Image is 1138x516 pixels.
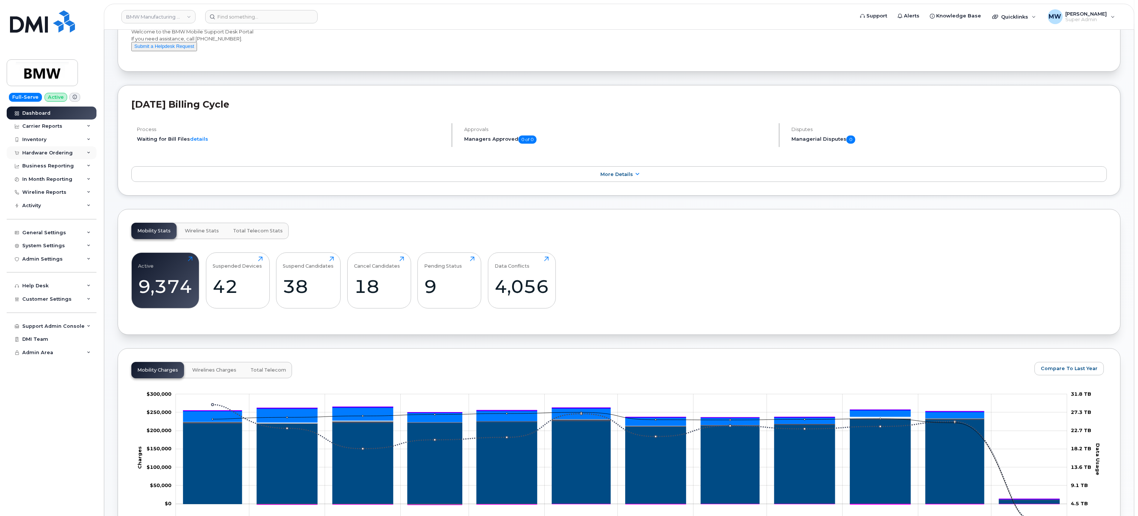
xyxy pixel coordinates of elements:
[892,9,925,23] a: Alerts
[183,406,1060,499] g: QST
[464,127,773,132] h4: Approvals
[464,135,773,144] h5: Managers Approved
[137,135,445,143] li: Waiting for Bill Files
[354,257,400,269] div: Cancel Candidates
[1071,409,1091,415] tspan: 27.3 TB
[925,9,986,23] a: Knowledge Base
[495,257,529,269] div: Data Conflicts
[190,136,208,142] a: details
[147,427,171,433] g: $0
[1066,11,1107,17] span: [PERSON_NAME]
[1066,17,1107,23] span: Super Admin
[131,42,197,51] button: Submit a Helpdesk Request
[1071,482,1088,488] tspan: 9.1 TB
[147,391,171,396] g: $0
[495,275,549,297] div: 4,056
[1071,445,1091,451] tspan: 18.2 TB
[213,257,262,269] div: Suspended Devices
[1041,365,1098,372] span: Compare To Last Year
[183,410,1060,505] g: Credits
[518,135,537,144] span: 0 of 0
[424,257,462,269] div: Pending Status
[131,99,1107,110] h2: [DATE] Billing Cycle
[424,275,475,297] div: 9
[1106,484,1132,510] iframe: Messenger Launcher
[131,28,1107,58] div: Welcome to the BMW Mobile Support Desk Portal If you need assistance, call [PHONE_NUMBER].
[192,367,236,373] span: Wirelines Charges
[213,275,263,297] div: 42
[185,228,219,234] span: Wireline Stats
[283,257,334,304] a: Suspend Candidates38
[283,257,334,269] div: Suspend Candidates
[936,12,981,20] span: Knowledge Base
[495,257,549,304] a: Data Conflicts4,056
[600,172,633,177] span: More Details
[424,257,475,304] a: Pending Status9
[250,367,286,373] span: Total Telecom
[147,391,171,396] tspan: $300,000
[233,228,283,234] span: Total Telecom Stats
[1071,427,1091,433] tspan: 22.7 TB
[147,409,171,415] tspan: $250,000
[183,407,1060,500] g: HST
[1071,500,1088,506] tspan: 4.5 TB
[354,275,404,297] div: 18
[354,257,404,304] a: Cancel Candidates18
[283,275,334,297] div: 38
[1071,391,1091,396] tspan: 31.8 TB
[138,257,154,269] div: Active
[791,135,1107,144] h5: Managerial Disputes
[150,482,171,488] tspan: $50,000
[165,500,171,506] tspan: $0
[1071,464,1091,470] tspan: 13.6 TB
[855,9,892,23] a: Support
[791,127,1107,132] h4: Disputes
[213,257,263,304] a: Suspended Devices42
[147,427,171,433] tspan: $200,000
[150,482,171,488] g: $0
[1034,362,1104,375] button: Compare To Last Year
[1043,9,1120,24] div: Marissa Weiss
[866,12,887,20] span: Support
[147,464,171,470] tspan: $100,000
[147,445,171,451] tspan: $150,000
[147,409,171,415] g: $0
[1049,12,1062,21] span: MW
[138,275,193,297] div: 9,374
[138,257,193,304] a: Active9,374
[147,445,171,451] g: $0
[1095,443,1101,475] tspan: Data Usage
[183,418,1060,500] g: Roaming
[205,10,318,23] input: Find something...
[137,127,445,132] h4: Process
[904,12,919,20] span: Alerts
[137,446,142,469] tspan: Charges
[147,464,171,470] g: $0
[183,419,1060,504] g: Rate Plan
[131,43,197,49] a: Submit a Helpdesk Request
[121,10,196,23] a: BMW Manufacturing Co LLC
[987,9,1041,24] div: Quicklinks
[846,135,855,144] span: 0
[1001,14,1028,20] span: Quicklinks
